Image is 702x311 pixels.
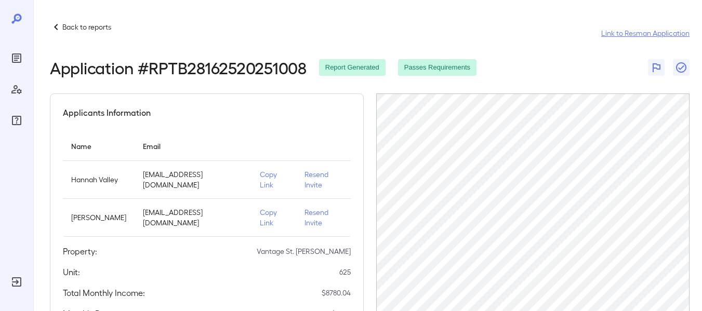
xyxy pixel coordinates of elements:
[63,245,97,258] h5: Property:
[63,287,145,299] h5: Total Monthly Income:
[143,207,243,228] p: [EMAIL_ADDRESS][DOMAIN_NAME]
[319,63,386,73] span: Report Generated
[62,22,111,32] p: Back to reports
[673,59,690,76] button: Close Report
[135,131,251,161] th: Email
[339,267,351,277] p: 625
[8,81,25,98] div: Manage Users
[304,207,342,228] p: Resend Invite
[63,131,351,237] table: simple table
[257,246,351,256] p: Vantage St. [PERSON_NAME]
[71,174,126,185] p: Hannah Valley
[71,212,126,223] p: [PERSON_NAME]
[8,50,25,66] div: Reports
[63,131,135,161] th: Name
[260,207,288,228] p: Copy Link
[143,169,243,190] p: [EMAIL_ADDRESS][DOMAIN_NAME]
[260,169,288,190] p: Copy Link
[601,28,690,38] a: Link to Resman Application
[304,169,342,190] p: Resend Invite
[63,106,151,119] h5: Applicants Information
[50,58,307,77] h2: Application # RPTB28162520251008
[8,112,25,129] div: FAQ
[63,266,80,278] h5: Unit:
[648,59,665,76] button: Flag Report
[398,63,476,73] span: Passes Requirements
[322,288,351,298] p: $ 8780.04
[8,274,25,290] div: Log Out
